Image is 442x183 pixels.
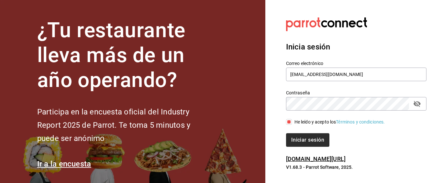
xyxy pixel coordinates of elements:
[294,119,385,125] div: He leído y acepto los
[286,156,346,162] a: [DOMAIN_NAME][URL]
[336,119,385,124] a: Términos y condiciones.
[37,159,91,168] a: Ir a la encuesta
[412,98,423,109] button: passwordField
[286,41,426,53] h3: Inicia sesión
[286,61,426,66] label: Correo electrónico
[286,91,426,95] label: Contraseña
[286,164,426,170] p: V1.68.3 - Parrot Software, 2025.
[286,133,329,147] button: Iniciar sesión
[37,18,212,92] h1: ¿Tu restaurante lleva más de un año operando?
[286,68,426,81] input: Ingresa tu correo electrónico
[37,105,212,145] h2: Participa en la encuesta oficial del Industry Report 2025 de Parrot. Te toma 5 minutos y puede se...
